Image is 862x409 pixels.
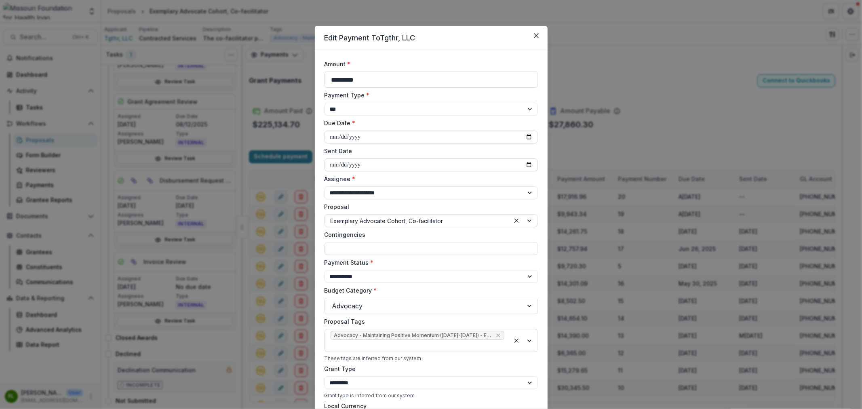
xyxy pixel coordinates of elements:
label: Proposal [325,202,533,211]
label: Payment Type [325,91,533,99]
label: Grant Type [325,365,533,373]
div: Clear selected options [512,216,521,226]
button: Close [530,29,543,42]
label: Payment Status [325,258,533,267]
label: Sent Date [325,147,533,155]
div: Remove Advocacy - Maintaining Positive Momentum (2023-2024) - Exemplary Advocate Cohort (2023-2024) [495,331,502,339]
label: Proposal Tags [325,317,533,326]
header: Edit Payment To Tgthr, LLC [315,26,548,50]
label: Amount [325,60,533,68]
label: Budget Category [325,286,533,295]
span: Advocacy - Maintaining Positive Momentum ([DATE]-[DATE]) - Exemplary Advocate Cohort ([DATE]-[DATE]) [334,333,493,338]
div: Grant type is inferred from our system [325,392,538,398]
label: Assignee [325,175,533,183]
div: These tags are inferred from our system [325,355,538,361]
label: Contingencies [325,230,533,239]
label: Due Date [325,119,533,127]
div: Clear selected options [512,336,521,346]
